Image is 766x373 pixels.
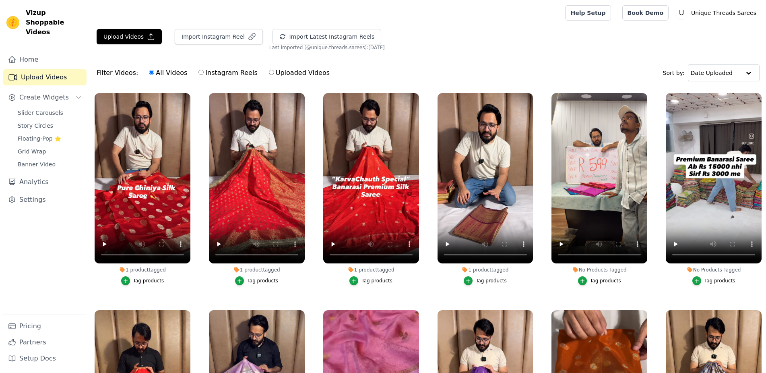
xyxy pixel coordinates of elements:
[361,278,392,284] div: Tag products
[438,267,533,273] div: 1 product tagged
[268,68,330,78] label: Uploaded Videos
[97,64,334,82] div: Filter Videos:
[688,6,760,20] p: Unique Threads Sarees
[3,69,87,85] a: Upload Videos
[704,278,735,284] div: Tag products
[269,44,385,51] span: Last imported (@ unique.threads.sarees ): [DATE]
[95,267,190,273] div: 1 product tagged
[3,350,87,367] a: Setup Docs
[175,29,263,44] button: Import Instagram Reel
[149,70,154,75] input: All Videos
[590,278,621,284] div: Tag products
[269,70,274,75] input: Uploaded Videos
[323,267,419,273] div: 1 product tagged
[565,5,611,21] a: Help Setup
[663,64,760,81] div: Sort by:
[26,8,83,37] span: Vizup Shoppable Videos
[13,120,87,131] a: Story Circles
[13,146,87,157] a: Grid Wrap
[18,109,63,117] span: Slider Carousels
[18,135,61,143] span: Floating-Pop ⭐
[19,93,69,102] span: Create Widgets
[209,267,305,273] div: 1 product tagged
[349,276,392,285] button: Tag products
[247,278,278,284] div: Tag products
[198,68,258,78] label: Instagram Reels
[13,107,87,118] a: Slider Carousels
[666,267,762,273] div: No Products Tagged
[18,147,46,155] span: Grid Wrap
[3,174,87,190] a: Analytics
[13,159,87,170] a: Banner Video
[149,68,188,78] label: All Videos
[622,5,669,21] a: Book Demo
[13,133,87,144] a: Floating-Pop ⭐
[18,160,56,168] span: Banner Video
[3,318,87,334] a: Pricing
[3,52,87,68] a: Home
[476,278,507,284] div: Tag products
[133,278,164,284] div: Tag products
[18,122,53,130] span: Story Circles
[3,89,87,106] button: Create Widgets
[464,276,507,285] button: Tag products
[235,276,278,285] button: Tag products
[198,70,204,75] input: Instagram Reels
[675,6,760,20] button: U Unique Threads Sarees
[6,16,19,29] img: Vizup
[679,9,684,17] text: U
[3,192,87,208] a: Settings
[578,276,621,285] button: Tag products
[551,267,647,273] div: No Products Tagged
[97,29,162,44] button: Upload Videos
[121,276,164,285] button: Tag products
[692,276,735,285] button: Tag products
[3,334,87,350] a: Partners
[273,29,381,44] button: Import Latest Instagram Reels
